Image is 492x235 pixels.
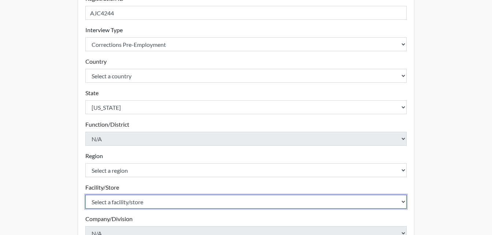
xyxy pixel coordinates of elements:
[85,26,123,34] label: Interview Type
[85,89,99,97] label: State
[85,183,119,192] label: Facility/Store
[85,120,129,129] label: Function/District
[85,215,133,223] label: Company/Division
[85,152,103,160] label: Region
[85,57,107,66] label: Country
[85,6,407,20] input: Insert a Registration ID, which needs to be a unique alphanumeric value for each interviewee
